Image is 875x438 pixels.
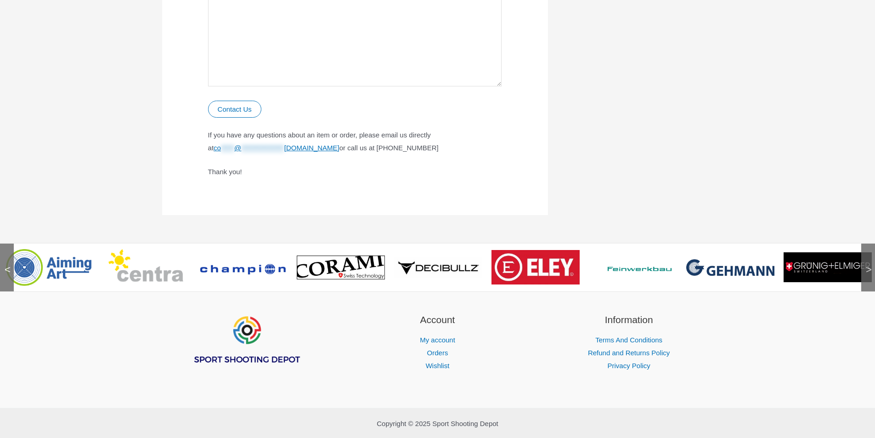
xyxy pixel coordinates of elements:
[162,313,331,387] aside: Footer Widget 1
[353,313,522,327] h2: Account
[588,349,670,357] a: Refund and Returns Policy
[420,336,455,344] a: My account
[214,144,339,152] span: This contact has been encoded by Anti-Spam by CleanTalk. Click to decode. To finish the decoding ...
[162,417,713,430] p: Copyright © 2025 Sport Shooting Depot
[607,362,650,370] a: Privacy Policy
[353,334,522,372] nav: Account
[545,313,713,327] h2: Information
[861,256,870,265] span: >
[208,129,502,154] p: If you have any questions about an item or order, please email us directly at or call us at [PHON...
[426,362,450,370] a: Wishlist
[545,313,713,372] aside: Footer Widget 3
[208,101,261,118] button: Contact Us
[208,165,502,178] p: Thank you!
[353,313,522,372] aside: Footer Widget 2
[595,336,662,344] a: Terms And Conditions
[427,349,448,357] a: Orders
[491,250,580,284] img: brand logo
[545,334,713,372] nav: Information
